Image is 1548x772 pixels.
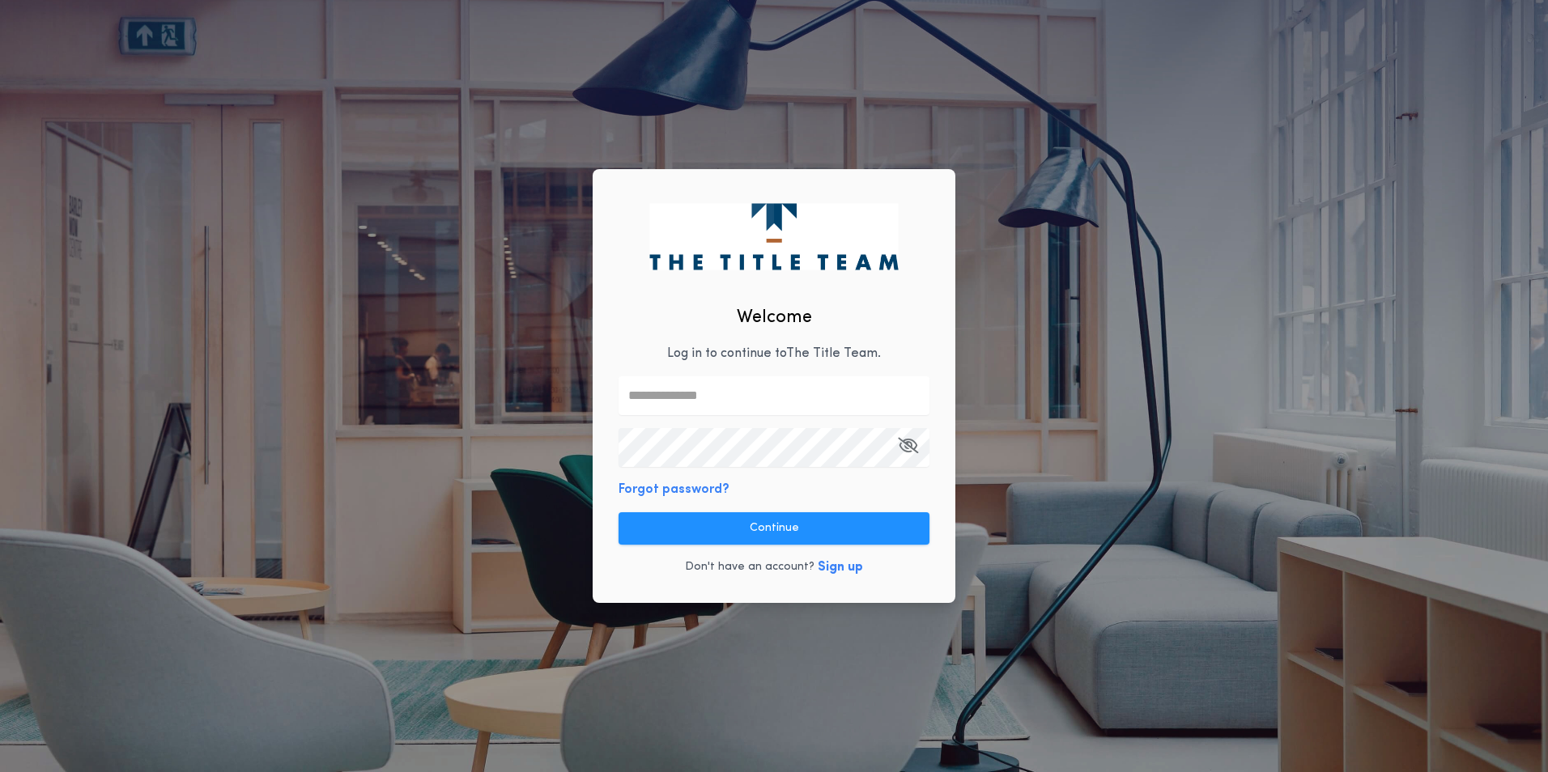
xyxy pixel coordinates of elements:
[818,558,863,577] button: Sign up
[685,559,814,575] p: Don't have an account?
[667,344,881,363] p: Log in to continue to The Title Team .
[649,203,898,269] img: logo
[619,512,929,545] button: Continue
[737,304,812,331] h2: Welcome
[619,480,729,499] button: Forgot password?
